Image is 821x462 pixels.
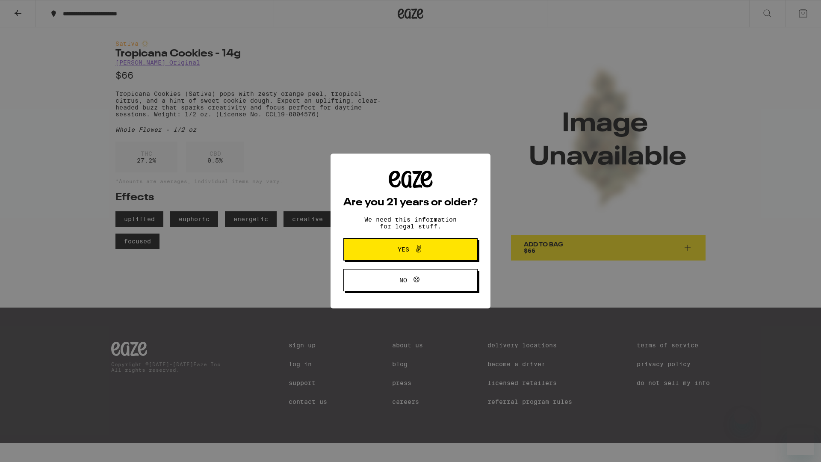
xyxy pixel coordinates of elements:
[343,269,478,291] button: No
[398,246,409,252] span: Yes
[343,238,478,261] button: Yes
[357,216,464,230] p: We need this information for legal stuff.
[734,407,751,424] iframe: Close message
[399,277,407,283] span: No
[343,198,478,208] h2: Are you 21 years or older?
[787,428,814,455] iframe: Button to launch messaging window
